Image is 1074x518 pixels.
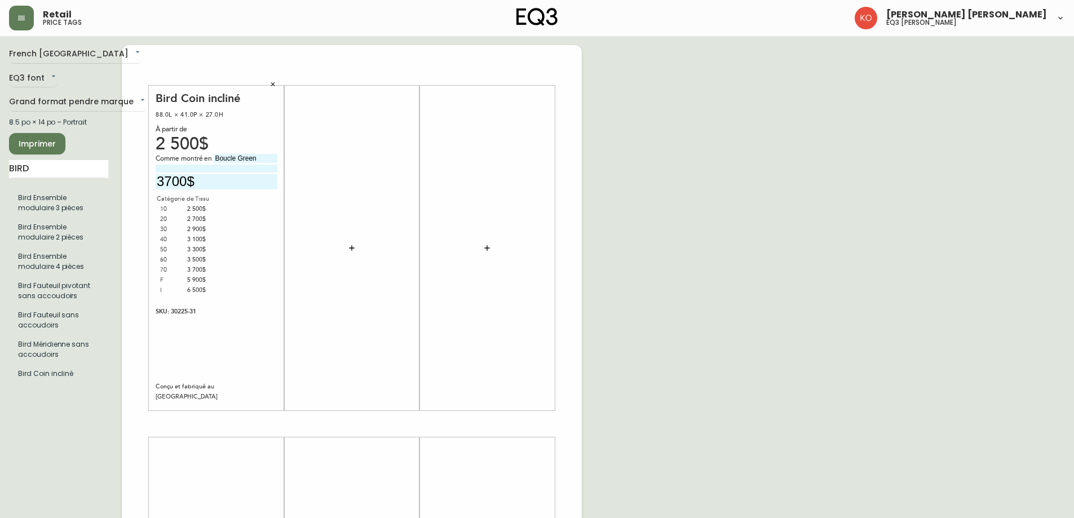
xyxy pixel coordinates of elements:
[183,265,206,275] div: 3 700$
[43,19,82,26] h5: price tags
[9,247,108,276] li: Bird Ensemble modulaire 4 pièces
[183,224,206,234] div: 2 900$
[9,364,108,383] li: Bird Coin incliné
[156,125,277,135] div: À partir de
[516,8,558,26] img: logo
[156,91,277,105] div: Bird Coin incliné
[886,19,957,26] h5: eq3 [PERSON_NAME]
[160,285,183,295] div: I
[9,133,65,154] button: Imprimer
[160,234,183,245] div: 40
[183,285,206,295] div: 6 500$
[9,335,108,364] li: Grand format pendre marque
[156,110,277,120] div: 88.0L × 41.0P × 27.0H
[886,10,1047,19] span: [PERSON_NAME] [PERSON_NAME]
[156,154,214,164] span: Comme montré en
[9,276,108,306] li: Grand format pendre marque
[9,93,147,112] div: Grand format pendre marque
[9,160,108,178] input: Recherche
[183,255,206,265] div: 3 500$
[855,7,877,29] img: 9beb5e5239b23ed26e0d832b1b8f6f2a
[9,69,58,88] div: EQ3 font
[160,245,183,255] div: 50
[160,214,183,224] div: 20
[214,154,277,163] input: Tissu/cuir et pattes
[160,224,183,234] div: 30
[156,382,277,402] div: Conçu et fabriqué au [GEOGRAPHIC_DATA]
[160,275,183,285] div: F
[9,188,108,218] li: Bird Ensemble modulaire 3 pièces
[160,255,183,265] div: 60
[156,194,210,204] div: Catégorie de Tissu
[43,10,72,19] span: Retail
[18,137,56,151] span: Imprimer
[9,45,142,64] div: French [GEOGRAPHIC_DATA]
[183,245,206,255] div: 3 300$
[160,265,183,275] div: 70
[9,218,108,247] li: Bird Ensemble modulaire 2 pièces
[156,174,277,189] input: Prix sans le $
[183,214,206,224] div: 2 700$
[183,234,206,245] div: 3 100$
[183,204,206,214] div: 2 500$
[160,204,183,214] div: 10
[156,139,277,149] div: 2 500$
[9,117,108,127] div: 8.5 po × 14 po – Portrait
[183,275,206,285] div: 5 900$
[156,307,277,317] div: SKU: 30225-31
[9,306,108,335] li: Bird Fauteuil sans accoudoirs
